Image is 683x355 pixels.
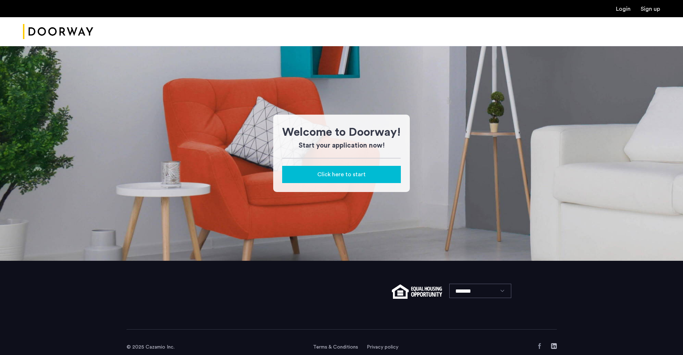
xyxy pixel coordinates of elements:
h3: Start your application now! [282,141,401,151]
a: LinkedIn [551,343,557,349]
span: © 2025 Cazamio Inc. [127,345,175,350]
a: Login [616,6,631,12]
a: Privacy policy [367,344,398,351]
img: logo [23,18,93,45]
button: button [282,166,401,183]
a: Cazamio Logo [23,18,93,45]
a: Facebook [537,343,542,349]
select: Language select [449,284,511,298]
a: Registration [641,6,660,12]
a: Terms and conditions [313,344,358,351]
h1: Welcome to Doorway! [282,124,401,141]
span: Click here to start [317,170,366,179]
img: equal-housing.png [392,284,442,299]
